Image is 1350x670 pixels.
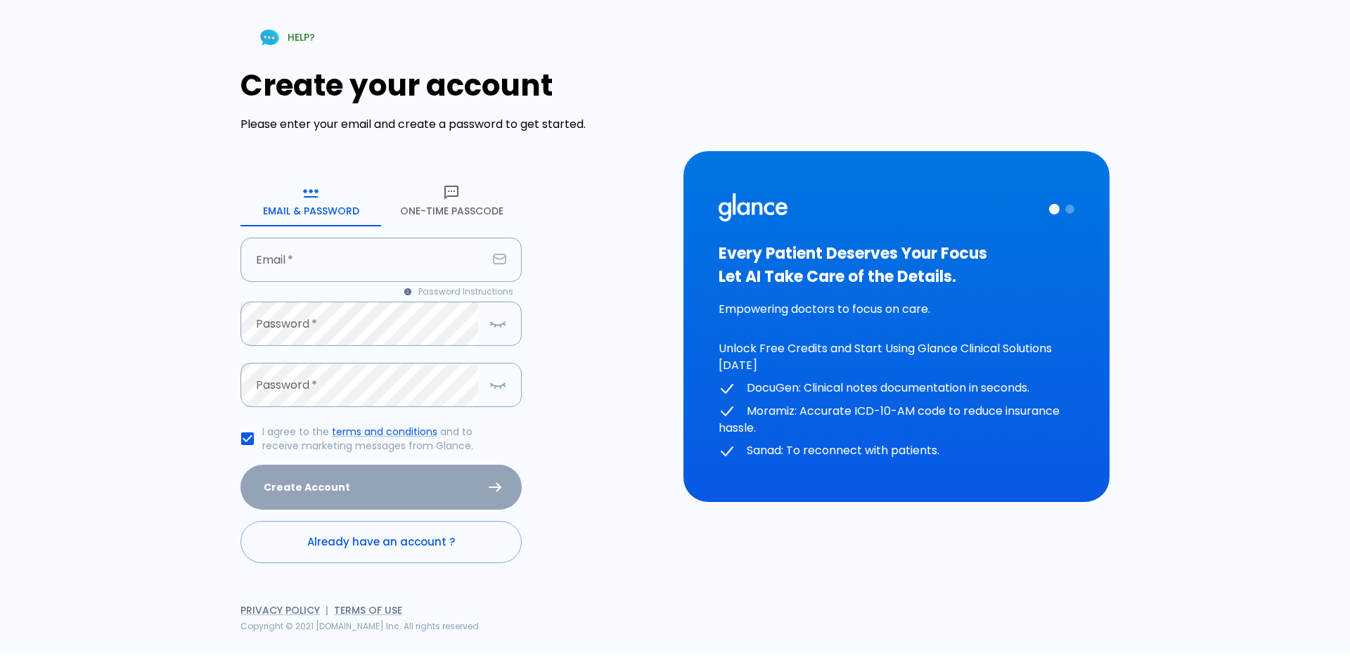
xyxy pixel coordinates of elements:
a: HELP? [240,20,332,56]
p: Moramiz: Accurate ICD-10-AM code to reduce insurance hassle. [719,403,1074,437]
span: Password Instructions [418,285,513,299]
p: Empowering doctors to focus on care. [719,301,1074,318]
p: I agree to the and to receive marketing messages from Glance. [262,425,510,453]
h1: Create your account [240,68,667,103]
button: Email & Password [240,176,381,226]
p: Please enter your email and create a password to get started. [240,116,667,133]
h3: Every Patient Deserves Your Focus Let AI Take Care of the Details. [719,242,1074,288]
input: your.email@example.com [240,238,487,282]
button: One-Time Passcode [381,176,522,226]
a: Privacy Policy [240,603,320,617]
p: Unlock Free Credits and Start Using Glance Clinical Solutions [DATE] [719,340,1074,374]
a: Terms of Use [334,603,402,617]
a: terms and conditions [332,425,437,439]
img: Chat Support [257,25,282,50]
p: DocuGen: Clinical notes documentation in seconds. [719,380,1074,397]
button: Password Instructions [396,282,522,302]
a: Already have an account ? [240,521,522,563]
span: Copyright © 2021 [DOMAIN_NAME] Inc. All rights reserved. [240,620,481,632]
p: Sanad: To reconnect with patients. [719,442,1074,460]
span: | [326,603,328,617]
